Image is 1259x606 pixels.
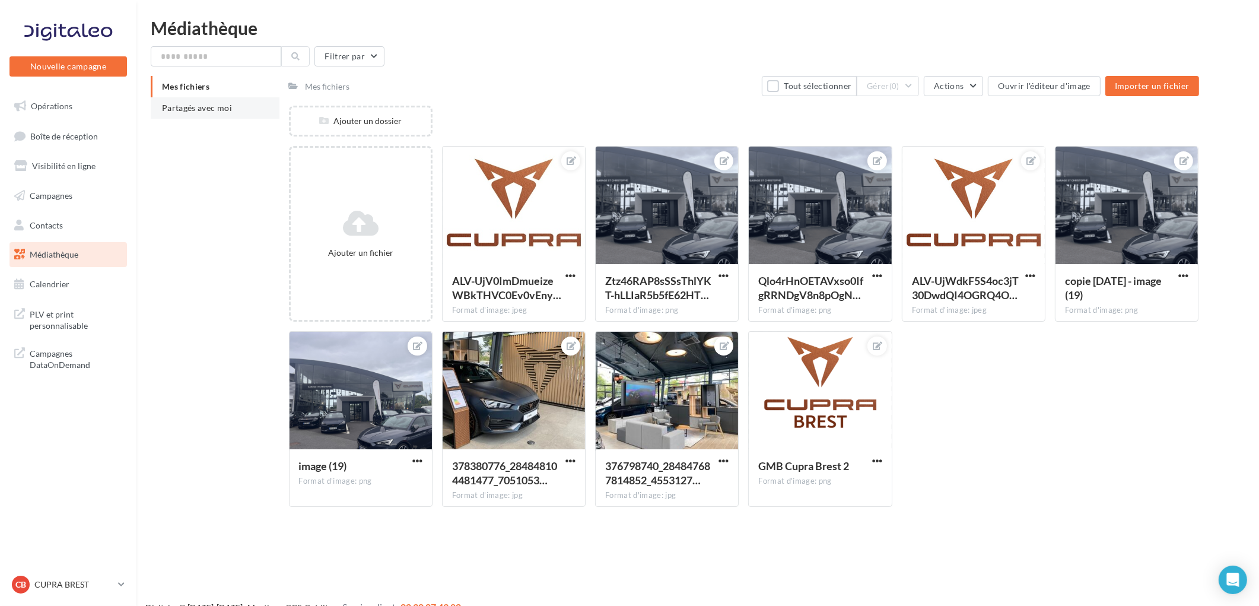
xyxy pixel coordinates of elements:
button: Filtrer par [314,46,384,66]
button: Tout sélectionner [762,76,857,96]
span: (0) [889,81,899,91]
div: Format d'image: jpeg [452,305,576,316]
span: Campagnes DataOnDemand [30,345,122,371]
div: Format d'image: png [605,305,729,316]
span: Ztz46RAP8sSSsThlYKT-hLLIaR5b5fE62HT7URVzpJzuWmQwkZgTz1TA1CrFCdBHi1bt9XAK2M460PWkVg=s0 [605,274,711,302]
div: Format d'image: jpeg [912,305,1035,316]
span: 378380776_284848104481477_7051053954772832143_n [452,459,557,487]
button: Nouvelle campagne [9,56,127,77]
a: Contacts [7,213,129,238]
a: Opérations [7,94,129,119]
p: CUPRA BREST [34,579,113,591]
a: CB CUPRA BREST [9,573,127,596]
span: image (19) [299,459,347,472]
a: Calendrier [7,272,129,297]
button: Actions [924,76,983,96]
button: Ouvrir l'éditeur d'image [988,76,1100,96]
span: PLV et print personnalisable [30,306,122,332]
div: Médiathèque [151,19,1245,37]
span: Campagnes [30,191,72,201]
div: Ajouter un dossier [291,115,431,127]
a: Campagnes [7,183,129,208]
span: Médiathèque [30,249,78,259]
span: Importer un fichier [1115,81,1190,91]
a: Visibilité en ligne [7,154,129,179]
span: Visibilité en ligne [32,161,96,171]
div: Format d'image: png [299,476,422,487]
div: Open Intercom Messenger [1219,566,1247,594]
div: Format d'image: png [758,476,882,487]
div: Mes fichiers [306,81,350,93]
a: PLV et print personnalisable [7,302,129,337]
a: Médiathèque [7,242,129,267]
span: Qlo4rHnOETAVxso0IfgRRNDgV8n8pOgN9uHBkKRdmB11yOa5kt05bZmR5epJ2oJqrQpBcW9IOlR9Ct6Qfw=s0 [758,274,863,302]
span: Contacts [30,220,63,230]
span: Calendrier [30,279,69,289]
a: Boîte de réception [7,123,129,149]
span: Boîte de réception [30,131,98,141]
button: Importer un fichier [1105,76,1199,96]
span: ALV-UjWdkF5S4oc3jT30DwdQI4OGRQ4OhxZMD6YBFydxufu4cNc44vU [912,274,1019,302]
div: Format d'image: jpg [605,490,729,501]
span: Partagés avec moi [162,103,232,113]
button: Gérer(0) [857,76,919,96]
div: Format d'image: png [758,305,882,316]
a: Campagnes DataOnDemand [7,341,129,376]
span: CB [15,579,26,591]
span: Actions [934,81,964,91]
span: GMB Cupra Brest 2 [758,459,849,472]
div: Ajouter un fichier [295,247,426,259]
span: ALV-UjV0ImDmueizeWBkTHVC0Ev0vEnyhUZ5C_My58XQxVqoWn-52PFC [452,274,561,302]
span: copie 08-07-2025 - image (19) [1065,274,1162,302]
span: Mes fichiers [162,81,209,91]
div: Format d'image: png [1065,305,1188,316]
div: Format d'image: jpg [452,490,576,501]
span: 376798740_284847687814852_455312719534417343_n [605,459,710,487]
span: Opérations [31,101,72,111]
